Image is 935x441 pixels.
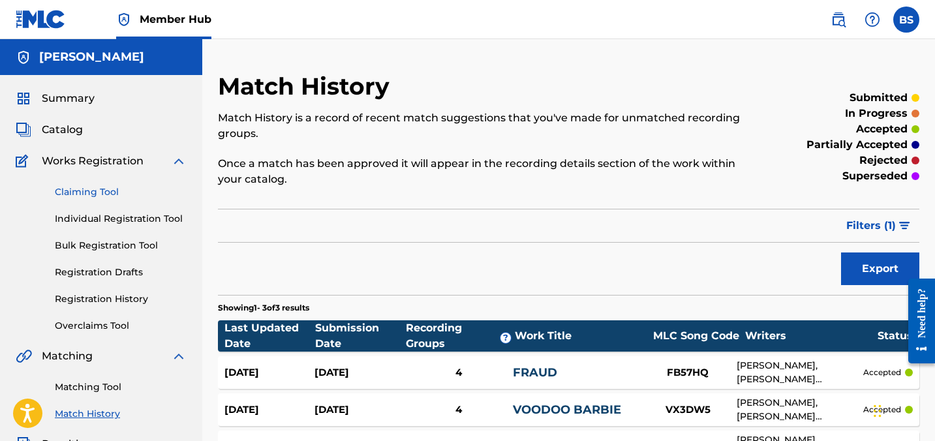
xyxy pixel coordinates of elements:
[16,10,66,29] img: MLC Logo
[838,209,919,242] button: Filters (1)
[116,12,132,27] img: Top Rightsholder
[16,348,32,364] img: Matching
[831,12,846,27] img: search
[406,320,515,352] div: Recording Groups
[863,404,901,416] p: accepted
[899,222,910,230] img: filter
[870,378,935,441] iframe: Chat Widget
[647,328,745,344] div: MLC Song Code
[16,122,83,138] a: CatalogCatalog
[863,367,901,378] p: accepted
[893,7,919,33] div: User Menu
[314,403,405,418] div: [DATE]
[405,365,513,380] div: 4
[865,12,880,27] img: help
[55,212,187,226] a: Individual Registration Tool
[315,320,406,352] div: Submission Date
[856,121,908,137] p: accepted
[55,319,187,333] a: Overclaims Tool
[16,91,95,106] a: SummarySummary
[171,348,187,364] img: expand
[224,320,315,352] div: Last Updated Date
[898,268,935,373] iframe: Resource Center
[846,218,896,234] span: Filters ( 1 )
[874,391,881,431] div: Drag
[42,122,83,138] span: Catalog
[859,153,908,168] p: rejected
[850,90,908,106] p: submitted
[737,359,863,386] div: [PERSON_NAME], [PERSON_NAME] [PERSON_NAME]
[16,50,31,65] img: Accounts
[639,365,737,380] div: FB57HQ
[16,122,31,138] img: Catalog
[55,380,187,394] a: Matching Tool
[500,333,511,343] span: ?
[16,153,33,169] img: Works Registration
[55,266,187,279] a: Registration Drafts
[841,252,919,285] button: Export
[42,91,95,106] span: Summary
[55,239,187,252] a: Bulk Registration Tool
[218,72,396,101] h2: Match History
[16,91,31,106] img: Summary
[513,365,557,380] a: FRAUD
[314,365,405,380] div: [DATE]
[737,396,863,423] div: [PERSON_NAME], [PERSON_NAME] [PERSON_NAME]
[55,407,187,421] a: Match History
[806,137,908,153] p: partially accepted
[55,185,187,199] a: Claiming Tool
[878,328,913,344] div: Status
[39,50,144,65] h5: Benjamin Shead
[859,7,885,33] div: Help
[745,328,878,344] div: Writers
[55,292,187,306] a: Registration History
[842,168,908,184] p: superseded
[639,403,737,418] div: VX3DW5
[218,156,758,187] p: Once a match has been approved it will appear in the recording details section of the work within...
[218,302,309,314] p: Showing 1 - 3 of 3 results
[218,110,758,142] p: Match History is a record of recent match suggestions that you've made for unmatched recording gr...
[224,403,314,418] div: [DATE]
[140,12,211,27] span: Member Hub
[224,365,314,380] div: [DATE]
[42,348,93,364] span: Matching
[513,403,621,417] a: VOODOO BARBIE
[825,7,851,33] a: Public Search
[515,328,647,344] div: Work Title
[42,153,144,169] span: Works Registration
[171,153,187,169] img: expand
[845,106,908,121] p: in progress
[405,403,513,418] div: 4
